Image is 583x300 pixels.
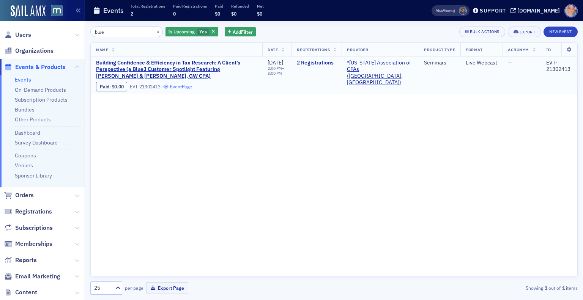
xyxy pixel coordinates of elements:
[96,82,127,91] div: Paid: 1 - $0
[436,8,455,13] span: Viewing
[15,47,54,55] span: Organizations
[421,284,578,291] div: Showing out of items
[268,66,286,76] div: –
[459,27,505,37] button: Bulk Actions
[466,60,497,66] div: Live Webcast
[520,30,535,34] div: Export
[168,28,195,35] span: Is Upcoming
[130,84,161,90] div: EVT-21302413
[508,47,529,52] span: Acronym
[231,3,249,9] p: Refunded
[90,27,163,37] input: Search…
[15,207,52,216] span: Registrations
[225,27,256,37] button: AddFilter
[165,27,218,37] div: Yes
[544,28,578,35] a: New Event
[297,60,336,66] a: 2 Registrations
[15,96,68,103] a: Subscription Products
[15,31,31,39] span: Users
[15,288,37,297] span: Content
[347,47,368,52] span: Provider
[4,47,54,55] a: Organizations
[268,66,282,71] time: 2:00 PM
[546,47,551,52] span: ID
[297,47,330,52] span: Registrations
[96,60,257,80] a: Building Confidence & Efficiency in Tax Research: A Client’s Perspective (a BlueJ Customer Spotli...
[459,7,467,15] span: Chris Dougherty
[231,11,236,17] span: $0
[4,207,52,216] a: Registrations
[15,191,34,199] span: Orders
[51,5,63,17] img: SailAMX
[100,84,112,90] span: :
[94,284,111,292] div: 25
[517,7,560,14] div: [DOMAIN_NAME]
[546,60,572,73] div: EVT-21302413
[4,272,60,281] a: Email Marketing
[131,11,133,17] span: 2
[15,129,40,136] a: Dashboard
[15,152,36,159] a: Coupons
[268,59,283,66] span: [DATE]
[173,11,176,17] span: 0
[466,47,482,52] span: Format
[125,284,143,291] label: per page
[163,84,192,90] a: EventPage
[155,28,162,35] button: ×
[564,4,578,17] span: Profile
[561,284,566,291] strong: 1
[15,76,31,83] a: Events
[15,86,66,93] a: On-Demand Products
[424,60,455,66] div: Seminars
[131,3,165,9] p: Total Registrations
[4,256,37,264] a: Reports
[4,63,66,71] a: Events & Products
[543,284,548,291] strong: 1
[15,256,37,264] span: Reports
[470,30,499,34] div: Bulk Actions
[199,28,207,35] span: Yes
[257,11,262,17] span: $0
[15,63,66,71] span: Events & Products
[508,27,541,37] button: Export
[15,272,60,281] span: Email Marketing
[15,224,53,232] span: Subscriptions
[15,162,33,169] a: Venues
[15,116,51,123] a: Other Products
[511,8,563,13] button: [DOMAIN_NAME]
[268,71,282,76] time: 3:00 PM
[424,47,455,52] span: Product Type
[103,6,124,15] h1: Events
[15,240,52,248] span: Memberships
[215,3,223,9] p: Paid
[15,172,52,179] a: Sponsor Library
[436,8,443,13] div: Also
[508,59,512,66] span: —
[347,60,413,86] a: *[US_STATE] Association of CPAs ([GEOGRAPHIC_DATA], [GEOGRAPHIC_DATA])
[11,5,46,17] img: SailAMX
[4,224,53,232] a: Subscriptions
[268,47,278,52] span: Date
[480,7,506,14] div: Support
[112,84,124,90] span: $0.00
[257,3,264,9] p: Net
[146,282,188,294] button: Export Page
[96,47,108,52] span: Name
[215,11,220,17] span: $0
[233,28,253,35] span: Add Filter
[4,31,31,39] a: Users
[4,240,52,248] a: Memberships
[173,3,207,9] p: Paid Registrations
[15,106,35,113] a: Bundles
[4,191,34,199] a: Orders
[15,139,58,146] a: Survey Dashboard
[347,60,413,86] span: *Maryland Association of CPAs (Timonium, MD)
[46,5,63,18] a: View Homepage
[544,27,578,37] button: New Event
[4,288,37,297] a: Content
[100,84,109,90] a: Paid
